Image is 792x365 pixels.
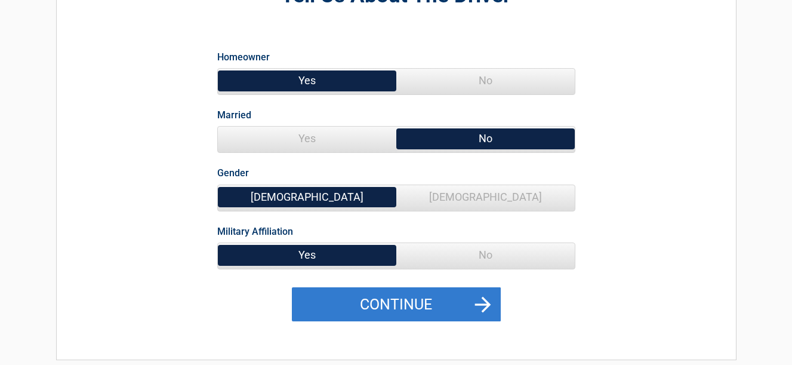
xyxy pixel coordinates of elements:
label: Married [217,107,251,123]
span: No [396,243,575,267]
label: Homeowner [217,49,270,65]
span: Yes [218,69,396,93]
span: No [396,69,575,93]
span: Yes [218,243,396,267]
span: Yes [218,127,396,151]
span: [DEMOGRAPHIC_DATA] [396,185,575,209]
span: [DEMOGRAPHIC_DATA] [218,185,396,209]
label: Gender [217,165,249,181]
label: Military Affiliation [217,223,293,240]
button: Continue [292,287,501,322]
span: No [396,127,575,151]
